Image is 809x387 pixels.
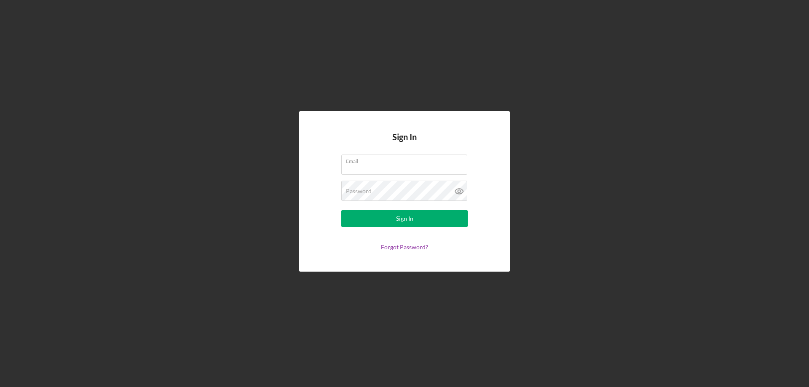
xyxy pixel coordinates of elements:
a: Forgot Password? [381,243,428,251]
h4: Sign In [392,132,417,155]
div: Sign In [396,210,413,227]
label: Email [346,155,467,164]
button: Sign In [341,210,468,227]
label: Password [346,188,372,195]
